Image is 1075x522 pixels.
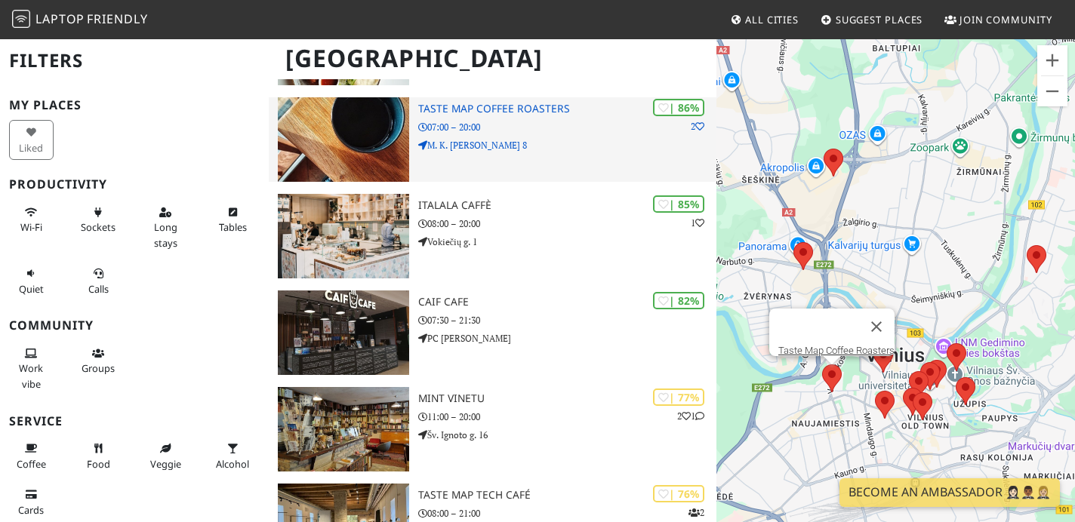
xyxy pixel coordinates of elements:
[9,318,260,333] h3: Community
[418,506,717,520] p: 08:00 – 21:00
[688,505,704,520] p: 2
[653,292,704,309] div: | 82%
[653,99,704,116] div: | 86%
[219,220,247,234] span: Work-friendly tables
[278,290,409,375] img: Caif Cafe
[677,409,704,423] p: 2 1
[19,282,44,296] span: Quiet
[76,200,121,240] button: Sockets
[88,282,109,296] span: Video/audio calls
[278,194,409,278] img: Italala Caffè
[1037,76,1067,106] button: Zoom out
[653,388,704,406] div: | 77%
[858,309,895,345] button: Close
[653,485,704,502] div: | 76%
[143,436,188,476] button: Veggie
[20,220,42,234] span: Stable Wi-Fi
[19,361,43,390] span: People working
[815,6,929,33] a: Suggest Places
[418,199,717,212] h3: Italala Caffè
[418,410,717,424] p: 11:00 – 20:00
[836,13,923,26] span: Suggest Places
[143,200,188,255] button: Long stays
[81,220,116,234] span: Power sockets
[154,220,177,249] span: Long stays
[938,6,1058,33] a: Join Community
[418,331,717,345] p: PC [PERSON_NAME]
[87,11,147,27] span: Friendly
[273,38,713,79] h1: [GEOGRAPHIC_DATA]
[691,119,704,134] p: 2
[9,177,260,192] h3: Productivity
[418,489,717,502] h3: Taste Map Tech Café
[269,97,716,182] a: Taste Map Coffee Roasters | 86% 2 Taste Map Coffee Roasters 07:00 – 20:00 M. K. [PERSON_NAME] 8
[418,428,717,442] p: Šv. Ignoto g. 16
[76,261,121,301] button: Calls
[9,38,260,84] h2: Filters
[269,194,716,278] a: Italala Caffè | 85% 1 Italala Caffè 08:00 – 20:00 Vokiečių g. 1
[839,478,1060,507] a: Become an Ambassador 🤵🏻‍♀️🤵🏾‍♂️🤵🏼‍♀️
[959,13,1052,26] span: Join Community
[9,341,54,396] button: Work vibe
[691,216,704,230] p: 1
[9,98,260,112] h3: My Places
[211,200,255,240] button: Tables
[418,216,717,231] p: 08:00 – 20:00
[12,10,30,28] img: LaptopFriendly
[745,13,799,26] span: All Cities
[9,482,54,522] button: Cards
[418,235,717,249] p: Vokiečių g. 1
[12,7,148,33] a: LaptopFriendly LaptopFriendly
[653,195,704,213] div: | 85%
[269,387,716,471] a: Mint Vinetu | 77% 21 Mint Vinetu 11:00 – 20:00 Šv. Ignoto g. 16
[418,138,717,152] p: M. K. [PERSON_NAME] 8
[778,345,895,356] a: Taste Map Coffee Roasters
[269,290,716,375] a: Caif Cafe | 82% Caif Cafe 07:30 – 21:30 PC [PERSON_NAME]
[211,436,255,476] button: Alcohol
[9,200,54,240] button: Wi-Fi
[418,296,717,309] h3: Caif Cafe
[17,457,46,471] span: Coffee
[76,341,121,381] button: Groups
[87,457,110,471] span: Food
[35,11,85,27] span: Laptop
[150,457,181,471] span: Veggie
[278,387,409,471] img: Mint Vinetu
[9,261,54,301] button: Quiet
[418,120,717,134] p: 07:00 – 20:00
[82,361,115,375] span: Group tables
[418,392,717,405] h3: Mint Vinetu
[9,436,54,476] button: Coffee
[76,436,121,476] button: Food
[9,414,260,428] h3: Service
[724,6,805,33] a: All Cities
[18,503,44,517] span: Credit cards
[1037,45,1067,75] button: Zoom in
[216,457,249,471] span: Alcohol
[418,103,717,115] h3: Taste Map Coffee Roasters
[278,97,409,182] img: Taste Map Coffee Roasters
[418,313,717,327] p: 07:30 – 21:30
